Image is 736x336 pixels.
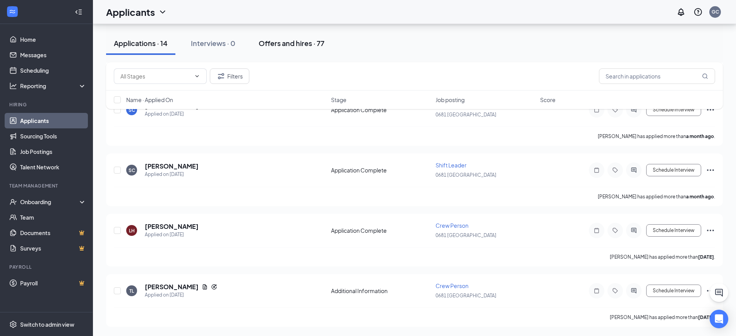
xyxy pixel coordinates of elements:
[436,293,496,298] span: 0681 [GEOGRAPHIC_DATA]
[129,227,135,234] div: LH
[540,96,556,104] span: Score
[211,284,217,290] svg: Reapply
[129,167,135,174] div: SC
[145,291,217,299] div: Applied on [DATE]
[20,198,80,206] div: Onboarding
[592,167,601,173] svg: Note
[145,171,199,178] div: Applied on [DATE]
[20,113,86,128] a: Applicants
[129,288,134,294] div: TL
[126,96,173,104] span: Name · Applied On
[598,133,715,140] p: [PERSON_NAME] has applied more than .
[331,96,347,104] span: Stage
[9,82,17,90] svg: Analysis
[693,7,703,17] svg: QuestionInfo
[145,231,199,239] div: Applied on [DATE]
[686,133,714,139] b: a month ago
[20,159,86,175] a: Talent Network
[9,182,85,189] div: Team Management
[710,283,728,302] button: ChatActive
[629,288,638,294] svg: ActiveChat
[599,68,715,84] input: Search in applications
[202,284,208,290] svg: Document
[611,288,620,294] svg: Tag
[120,72,191,80] input: All Stages
[9,321,17,328] svg: Settings
[698,314,714,320] b: [DATE]
[610,314,715,321] p: [PERSON_NAME] has applied more than .
[194,73,200,79] svg: ChevronDown
[20,82,87,90] div: Reporting
[610,254,715,260] p: [PERSON_NAME] has applied more than .
[9,101,85,108] div: Hiring
[436,172,496,178] span: 0681 [GEOGRAPHIC_DATA]
[75,8,82,16] svg: Collapse
[646,224,701,237] button: Schedule Interview
[436,96,465,104] span: Job posting
[20,225,86,240] a: DocumentsCrown
[436,162,467,169] span: Shift Leader
[20,128,86,144] a: Sourcing Tools
[106,5,155,19] h1: Applicants
[646,285,701,297] button: Schedule Interview
[710,310,728,328] div: Open Intercom Messenger
[592,288,601,294] svg: Note
[331,166,431,174] div: Application Complete
[706,226,715,235] svg: Ellipses
[158,7,167,17] svg: ChevronDown
[712,9,719,15] div: GC
[629,167,638,173] svg: ActiveChat
[20,240,86,256] a: SurveysCrown
[706,286,715,295] svg: Ellipses
[686,194,714,200] b: a month ago
[331,287,431,295] div: Additional Information
[145,283,199,291] h5: [PERSON_NAME]
[629,227,638,234] svg: ActiveChat
[611,167,620,173] svg: Tag
[698,254,714,260] b: [DATE]
[714,288,724,297] svg: ChatActive
[259,38,324,48] div: Offers and hires · 77
[436,232,496,238] span: 0681 [GEOGRAPHIC_DATA]
[706,165,715,175] svg: Ellipses
[598,193,715,200] p: [PERSON_NAME] has applied more than .
[702,73,708,79] svg: MagnifyingGlass
[191,38,235,48] div: Interviews · 0
[216,72,226,81] svg: Filter
[646,164,701,176] button: Schedule Interview
[20,321,74,328] div: Switch to admin view
[145,162,199,171] h5: [PERSON_NAME]
[20,210,86,225] a: Team
[9,8,16,15] svg: WorkstreamLogo
[20,47,86,63] a: Messages
[20,144,86,159] a: Job Postings
[20,63,86,78] a: Scheduling
[20,275,86,291] a: PayrollCrown
[436,222,468,229] span: Crew Person
[145,222,199,231] h5: [PERSON_NAME]
[436,282,468,289] span: Crew Person
[9,198,17,206] svg: UserCheck
[9,264,85,270] div: Payroll
[611,227,620,234] svg: Tag
[331,227,431,234] div: Application Complete
[676,7,686,17] svg: Notifications
[20,32,86,47] a: Home
[592,227,601,234] svg: Note
[114,38,168,48] div: Applications · 14
[210,68,249,84] button: Filter Filters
